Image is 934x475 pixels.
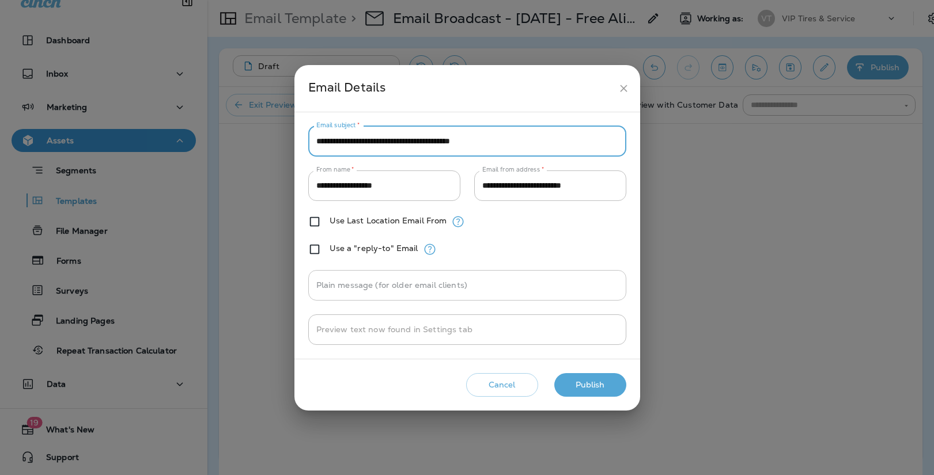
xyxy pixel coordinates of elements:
label: Use Last Location Email From [330,216,447,225]
button: Cancel [466,373,538,397]
button: Publish [554,373,626,397]
div: Email Details [308,78,613,99]
button: close [613,78,634,99]
label: From name [316,165,354,174]
label: Use a "reply-to" Email [330,244,418,253]
label: Email from address [482,165,544,174]
label: Email subject [316,121,360,130]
